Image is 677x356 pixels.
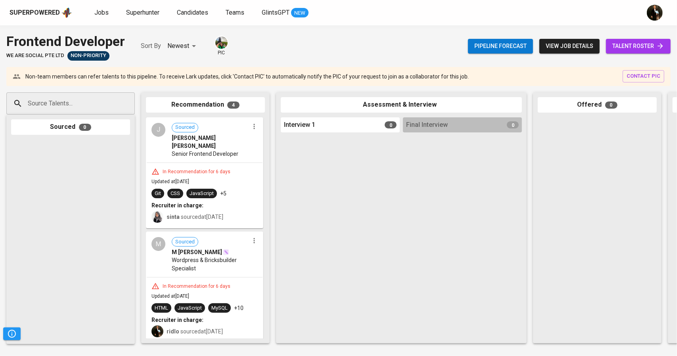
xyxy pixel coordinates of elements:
[155,190,161,197] div: Git
[146,117,263,229] div: JSourced[PERSON_NAME] [PERSON_NAME]Senior Frontend DeveloperIn Recommendation for 6 daysUpdated a...
[152,317,203,323] b: Recruiter in charge:
[159,168,234,175] div: In Recommendation for 6 days
[10,8,60,17] div: Superpowered
[167,39,199,54] div: Newest
[79,124,91,131] span: 0
[605,101,618,109] span: 0
[172,150,238,158] span: Senior Frontend Developer
[234,304,244,312] p: +10
[152,325,163,337] img: ridlo@glints.com
[172,248,222,256] span: M [PERSON_NAME]
[406,121,448,130] span: Final Interview
[227,101,240,109] span: 4
[177,9,208,16] span: Candidates
[612,41,664,51] span: talent roster
[25,73,469,80] p: Non-team members can refer talents to this pipeline. To receive Lark updates, click 'Contact PIC'...
[177,8,210,18] a: Candidates
[126,8,161,18] a: Superhunter
[152,293,189,299] span: Updated at [DATE]
[172,238,198,246] span: Sourced
[152,202,203,209] b: Recruiter in charge:
[190,190,214,197] div: JavaScript
[385,121,397,128] span: 0
[146,97,265,113] div: Recommendation
[167,328,179,335] b: ridlo
[226,9,244,16] span: Teams
[126,9,159,16] span: Superhunter
[10,7,72,19] a: Superpoweredapp logo
[178,304,202,312] div: JavaScript
[606,39,671,54] a: talent roster
[223,249,229,255] img: magic_wand.svg
[6,52,64,59] span: We Are Social Pte Ltd
[468,39,533,54] button: Pipeline forecast
[167,328,223,335] span: sourced at [DATE]
[146,232,263,343] div: MSourcedM [PERSON_NAME]Wordpress & Bricksbuilder SpecialistIn Recommendation for 6 daysUpdated at...
[220,189,226,197] p: +5
[167,41,189,51] p: Newest
[211,304,228,312] div: MySQL
[546,41,593,51] span: view job details
[67,52,109,59] span: Non-Priority
[94,8,110,18] a: Jobs
[172,124,198,131] span: Sourced
[623,70,664,82] button: contact pic
[627,72,660,81] span: contact pic
[284,121,315,130] span: Interview 1
[3,327,21,340] button: Pipeline Triggers
[94,9,109,16] span: Jobs
[141,41,161,51] p: Sort By
[167,214,180,220] b: sinta
[67,51,109,61] div: Pending Client’s Feedback
[226,8,246,18] a: Teams
[152,179,189,184] span: Updated at [DATE]
[171,190,180,197] div: CSS
[474,41,527,51] span: Pipeline forecast
[215,36,228,56] div: pic
[507,121,519,128] span: 0
[539,39,600,54] button: view job details
[6,32,125,51] div: Frontend Developer
[152,237,165,251] div: M
[167,214,223,220] span: sourced at [DATE]
[172,134,249,150] span: [PERSON_NAME] [PERSON_NAME]
[538,97,657,113] div: Offered
[11,119,130,135] div: Sourced
[130,103,132,104] button: Open
[647,5,663,21] img: ridlo@glints.com
[262,8,309,18] a: GlintsGPT NEW
[152,211,163,223] img: sinta.windasari@glints.com
[281,97,522,113] div: Assessment & Interview
[215,36,228,49] img: eva@glints.com
[61,7,72,19] img: app logo
[152,123,165,137] div: J
[291,9,309,17] span: NEW
[262,9,290,16] span: GlintsGPT
[155,304,168,312] div: HTML
[159,283,234,290] div: In Recommendation for 6 days
[172,256,249,272] span: Wordpress & Bricksbuilder Specialist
